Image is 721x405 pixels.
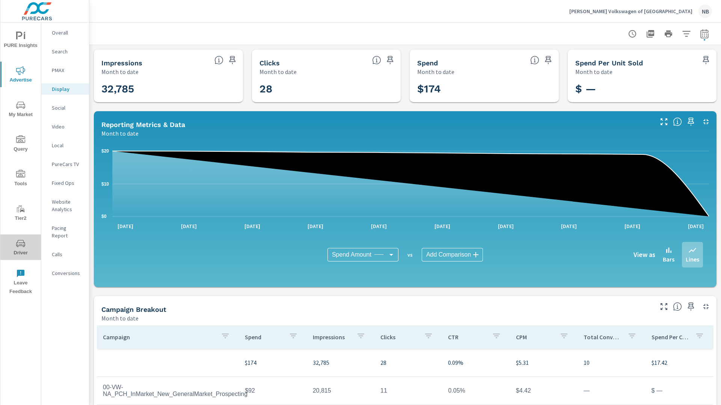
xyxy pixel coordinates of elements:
[52,142,83,149] p: Local
[112,222,139,230] p: [DATE]
[569,8,692,15] p: [PERSON_NAME] Volkswagen of [GEOGRAPHIC_DATA]
[448,358,504,367] p: 0.09%
[380,333,418,341] p: Clicks
[176,222,202,230] p: [DATE]
[313,358,368,367] p: 32,785
[41,121,89,132] div: Video
[41,140,89,151] div: Local
[259,59,280,67] h5: Clicks
[101,181,109,187] text: $10
[493,222,519,230] p: [DATE]
[41,46,89,57] div: Search
[700,54,712,66] span: Save this to your personalized report
[584,333,621,341] p: Total Conversions
[101,83,235,95] h3: 32,785
[101,214,107,219] text: $0
[556,222,582,230] p: [DATE]
[41,177,89,189] div: Fixed Ops
[429,222,456,230] p: [DATE]
[683,222,709,230] p: [DATE]
[52,29,83,36] p: Overall
[52,104,83,112] p: Social
[673,117,682,126] span: Understand Display data over time and see how metrics compare to each other.
[0,23,41,299] div: nav menu
[239,381,306,400] td: $92
[41,102,89,113] div: Social
[239,222,265,230] p: [DATE]
[3,239,39,257] span: Driver
[52,160,83,168] p: PureCars TV
[384,54,396,66] span: Save this to your personalized report
[673,302,682,311] span: This is a summary of Display performance results by campaign. Each column can be sorted.
[685,301,697,313] span: Save this to your personalized report
[374,381,442,400] td: 11
[398,251,422,258] p: vs
[302,222,329,230] p: [DATE]
[516,333,554,341] p: CPM
[679,26,694,41] button: Apply Filters
[652,358,707,367] p: $17.42
[52,48,83,55] p: Search
[41,222,89,241] div: Pacing Report
[3,170,39,188] span: Tools
[658,301,670,313] button: Make Fullscreen
[646,381,713,400] td: $ —
[448,333,486,341] p: CTR
[685,116,697,128] span: Save this to your personalized report
[101,314,139,323] p: Month to date
[575,83,709,95] h3: $ —
[422,248,483,261] div: Add Comparison
[52,224,83,239] p: Pacing Report
[442,381,510,400] td: 0.05%
[332,251,371,258] span: Spend Amount
[3,204,39,223] span: Tier2
[700,301,712,313] button: Minimize Widget
[41,196,89,215] div: Website Analytics
[426,251,471,258] span: Add Comparison
[3,269,39,296] span: Leave Feedback
[658,116,670,128] button: Make Fullscreen
[697,26,712,41] button: Select Date Range
[372,56,381,65] span: The number of times an ad was clicked by a consumer.
[417,59,438,67] h5: Spend
[307,381,374,400] td: 20,815
[41,83,89,95] div: Display
[103,333,215,341] p: Campaign
[214,56,223,65] span: The number of times an ad was shown on your behalf.
[101,148,109,154] text: $20
[366,222,392,230] p: [DATE]
[97,378,239,403] td: 00-VW-NA_PCH_InMarket_New_GeneralMarket_Prospecting
[3,66,39,85] span: Advertise
[619,222,646,230] p: [DATE]
[52,198,83,213] p: Website Analytics
[686,255,699,264] p: Lines
[700,116,712,128] button: Minimize Widget
[101,59,142,67] h5: Impressions
[584,358,639,367] p: 10
[3,101,39,119] span: My Market
[41,249,89,260] div: Calls
[41,27,89,38] div: Overall
[652,333,689,341] p: Spend Per Conversion
[510,381,578,400] td: $4.42
[380,358,436,367] p: 28
[52,179,83,187] p: Fixed Ops
[52,123,83,130] p: Video
[101,67,139,76] p: Month to date
[101,305,166,313] h5: Campaign Breakout
[41,159,89,170] div: PureCars TV
[327,248,398,261] div: Spend Amount
[578,381,645,400] td: —
[3,135,39,154] span: Query
[41,65,89,76] div: PMAX
[52,251,83,258] p: Calls
[52,85,83,93] p: Display
[698,5,712,18] div: NB
[417,67,454,76] p: Month to date
[417,83,551,95] h3: $174
[41,267,89,279] div: Conversions
[101,129,139,138] p: Month to date
[226,54,238,66] span: Save this to your personalized report
[575,67,612,76] p: Month to date
[101,121,185,128] h5: Reporting Metrics & Data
